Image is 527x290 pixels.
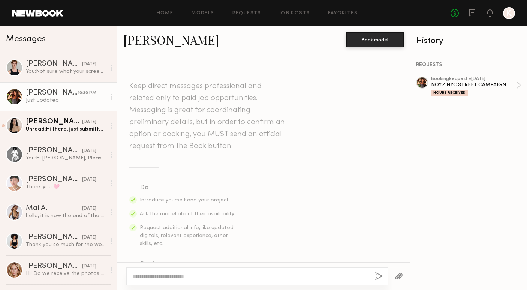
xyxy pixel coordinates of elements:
[26,68,106,75] div: You: Not sure what your screen looks like or if the above instructions apply - let me know
[26,263,82,270] div: [PERSON_NAME]
[431,77,517,81] div: booking Request • [DATE]
[140,225,234,246] span: Request additional info, like updated digitals, relevant experience, other skills, etc.
[431,81,517,89] div: NOYZ NYC STREET CAMPAIGN
[26,212,106,219] div: hello, it is now the end of the day and a model said we would be paid a few hours after the shoot...
[82,119,96,126] div: [DATE]
[346,32,404,47] button: Book model
[26,147,82,155] div: [PERSON_NAME]
[26,118,82,126] div: [PERSON_NAME]
[26,234,82,241] div: [PERSON_NAME]
[26,270,106,277] div: Hi! Do we receive the photos we got taken?
[26,205,82,212] div: Mai A.
[503,7,515,19] a: K
[78,90,96,97] div: 10:30 PM
[346,36,404,42] a: Book model
[82,234,96,241] div: [DATE]
[123,32,219,48] a: [PERSON_NAME]
[26,60,82,68] div: [PERSON_NAME]
[328,11,358,16] a: Favorites
[26,241,106,248] div: Thank you so much for the wonderful job. The environment was so high-energy and positive!
[82,176,96,183] div: [DATE]
[6,35,46,44] span: Messages
[140,183,236,193] div: Do
[416,62,521,68] div: REQUESTS
[191,11,214,16] a: Models
[26,176,82,183] div: [PERSON_NAME]
[26,155,106,162] div: You: Hi [PERSON_NAME], Please send over your invoice so I can get you paid asap. Thank you again ...
[140,212,235,216] span: Ask the model about their availability.
[279,11,310,16] a: Job Posts
[26,183,106,191] div: Thank you 🩷
[82,263,96,270] div: [DATE]
[129,80,287,152] header: Keep direct messages professional and related only to paid job opportunities. Messaging is great ...
[26,126,106,133] div: Unread: Hi there, just submitted! I’m sorry for the wait. Thank you so much for having me [DATE],...
[140,260,236,270] div: Don’t
[416,37,521,45] div: History
[26,97,106,104] div: Just updated
[82,205,96,212] div: [DATE]
[232,11,261,16] a: Requests
[26,89,78,97] div: [PERSON_NAME]
[431,77,521,96] a: bookingRequest •[DATE]NOYZ NYC STREET CAMPAIGNHours Received
[157,11,174,16] a: Home
[140,198,230,203] span: Introduce yourself and your project.
[431,90,468,96] div: Hours Received
[82,147,96,155] div: [DATE]
[82,61,96,68] div: [DATE]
